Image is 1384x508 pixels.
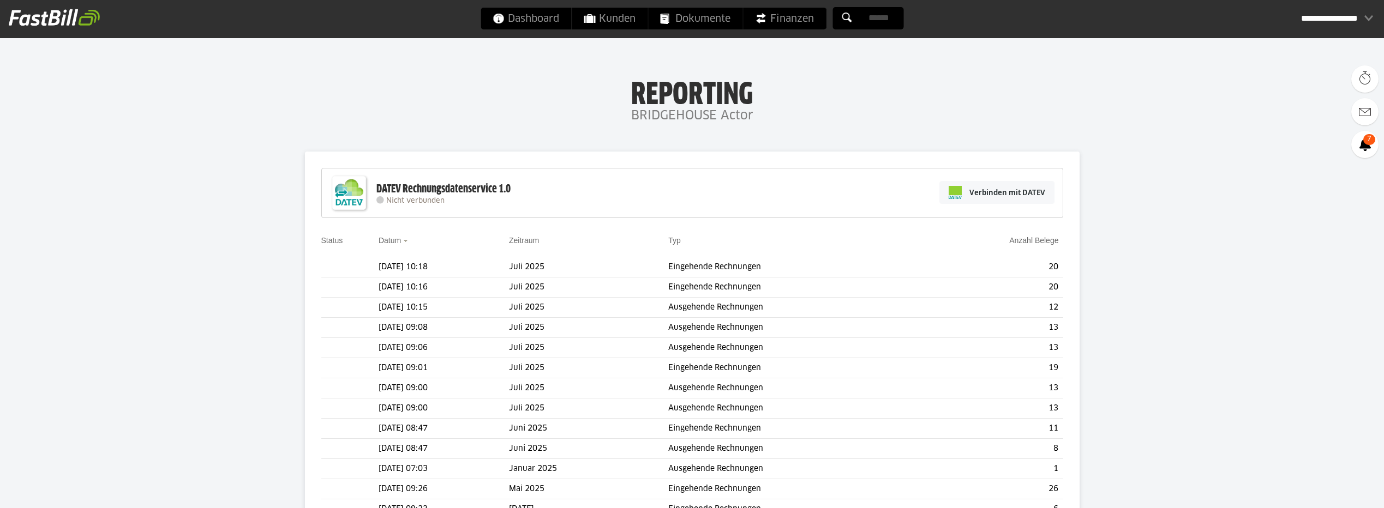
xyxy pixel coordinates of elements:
td: 20 [920,257,1063,277]
td: [DATE] 09:00 [379,398,509,419]
td: Ausgehende Rechnungen [668,459,920,479]
td: [DATE] 09:08 [379,318,509,338]
td: Eingehende Rechnungen [668,358,920,378]
a: Finanzen [743,8,826,29]
img: fastbill_logo_white.png [9,9,100,26]
td: Eingehende Rechnungen [668,277,920,298]
a: Dokumente [648,8,742,29]
td: Juli 2025 [509,398,668,419]
div: DATEV Rechnungsdatenservice 1.0 [376,182,511,196]
td: [DATE] 09:01 [379,358,509,378]
td: Juli 2025 [509,277,668,298]
td: 13 [920,398,1063,419]
td: Eingehende Rechnungen [668,419,920,439]
span: Finanzen [755,8,814,29]
span: Kunden [584,8,636,29]
td: Januar 2025 [509,459,668,479]
td: Eingehende Rechnungen [668,257,920,277]
a: Typ [668,236,681,245]
td: Juni 2025 [509,419,668,439]
td: 19 [920,358,1063,378]
td: [DATE] 10:16 [379,277,509,298]
td: 13 [920,338,1063,358]
td: [DATE] 07:03 [379,459,509,479]
span: Dashboard [493,8,559,29]
td: Juli 2025 [509,257,668,277]
td: Eingehende Rechnungen [668,479,920,499]
a: Datum [379,236,401,245]
td: Mai 2025 [509,479,668,499]
td: Ausgehende Rechnungen [668,318,920,338]
td: Juli 2025 [509,298,668,318]
a: 7 [1351,131,1379,158]
td: [DATE] 09:00 [379,378,509,398]
td: Juli 2025 [509,378,668,398]
td: 13 [920,318,1063,338]
td: Juli 2025 [509,338,668,358]
td: Ausgehende Rechnungen [668,398,920,419]
a: Verbinden mit DATEV [939,181,1055,204]
a: Dashboard [481,8,571,29]
td: [DATE] 09:06 [379,338,509,358]
td: Ausgehende Rechnungen [668,338,920,358]
iframe: Öffnet ein Widget, in dem Sie weitere Informationen finden [1300,475,1373,503]
span: Nicht verbunden [386,197,445,204]
a: Status [321,236,343,245]
td: [DATE] 10:15 [379,298,509,318]
td: Juli 2025 [509,358,668,378]
td: [DATE] 10:18 [379,257,509,277]
td: Juni 2025 [509,439,668,459]
td: 20 [920,277,1063,298]
td: Juli 2025 [509,318,668,338]
a: Zeitraum [509,236,539,245]
td: 12 [920,298,1063,318]
td: [DATE] 08:47 [379,419,509,439]
td: Ausgehende Rechnungen [668,439,920,459]
span: 7 [1363,134,1375,145]
span: Verbinden mit DATEV [969,187,1045,198]
td: [DATE] 09:26 [379,479,509,499]
h1: Reporting [109,77,1275,105]
td: Ausgehende Rechnungen [668,378,920,398]
img: sort_desc.gif [403,240,410,242]
td: 11 [920,419,1063,439]
td: 13 [920,378,1063,398]
span: Dokumente [660,8,730,29]
img: pi-datev-logo-farbig-24.svg [949,186,962,199]
td: 1 [920,459,1063,479]
td: 26 [920,479,1063,499]
a: Anzahl Belege [1009,236,1058,245]
td: Ausgehende Rechnungen [668,298,920,318]
td: 8 [920,439,1063,459]
img: DATEV-Datenservice Logo [327,171,371,215]
td: [DATE] 08:47 [379,439,509,459]
a: Kunden [572,8,648,29]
